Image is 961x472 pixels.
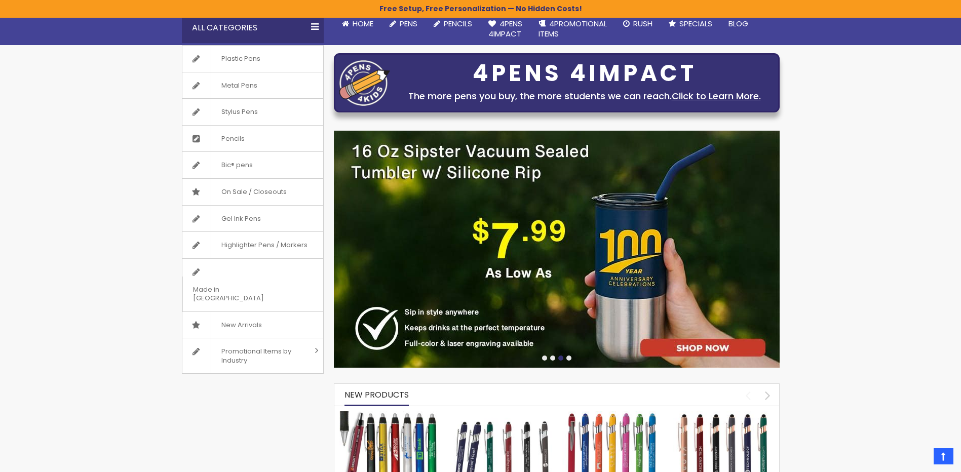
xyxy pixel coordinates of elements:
a: Click to Learn More. [672,90,761,102]
span: Gel Ink Pens [211,206,271,232]
a: New Arrivals [182,312,323,338]
span: Rush [633,18,652,29]
a: Top [934,448,953,464]
span: New Arrivals [211,312,272,338]
span: Made in [GEOGRAPHIC_DATA] [182,277,298,311]
div: 4PENS 4IMPACT [395,63,774,84]
a: Ellipse Softy Brights with Stylus Pen - Laser [562,411,663,419]
a: Metal Pens [182,72,323,99]
a: Made in [GEOGRAPHIC_DATA] [182,259,323,311]
span: Plastic Pens [211,46,271,72]
span: Metal Pens [211,72,267,99]
a: Pens [381,13,426,35]
span: 4Pens 4impact [488,18,522,39]
span: Specials [679,18,712,29]
a: The Barton Custom Pens Special Offer [339,411,441,419]
img: /16-oz-the-sipster-vacuum-sealed-tumbler-with-silicone-rip.html [334,131,780,368]
span: New Products [344,389,409,401]
span: Pencils [444,18,472,29]
a: Promotional Items by Industry [182,338,323,373]
a: Stylus Pens [182,99,323,125]
a: Pencils [426,13,480,35]
span: Highlighter Pens / Markers [211,232,318,258]
img: four_pen_logo.png [339,60,390,106]
a: 4PROMOTIONALITEMS [530,13,615,46]
span: Pens [400,18,417,29]
div: next [759,386,777,404]
span: On Sale / Closeouts [211,179,297,205]
span: Home [353,18,373,29]
div: The more pens you buy, the more students we can reach. [395,89,774,103]
div: All Categories [182,13,324,43]
span: Blog [728,18,748,29]
span: Pencils [211,126,255,152]
a: Custom Soft Touch Metal Pen - Stylus Top [450,411,552,419]
span: Promotional Items by Industry [211,338,311,373]
a: Home [334,13,381,35]
a: Specials [661,13,720,35]
a: Highlighter Pens / Markers [182,232,323,258]
a: Rush [615,13,661,35]
a: On Sale / Closeouts [182,179,323,205]
span: 4PROMOTIONAL ITEMS [539,18,607,39]
a: Gel Ink Pens [182,206,323,232]
a: Pencils [182,126,323,152]
span: Bic® pens [211,152,263,178]
div: prev [739,386,757,404]
a: Blog [720,13,756,35]
a: Plastic Pens [182,46,323,72]
a: Ellipse Softy Rose Gold Classic with Stylus Pen - Silver Laser [673,411,774,419]
span: Stylus Pens [211,99,268,125]
a: 4Pens4impact [480,13,530,46]
a: Bic® pens [182,152,323,178]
